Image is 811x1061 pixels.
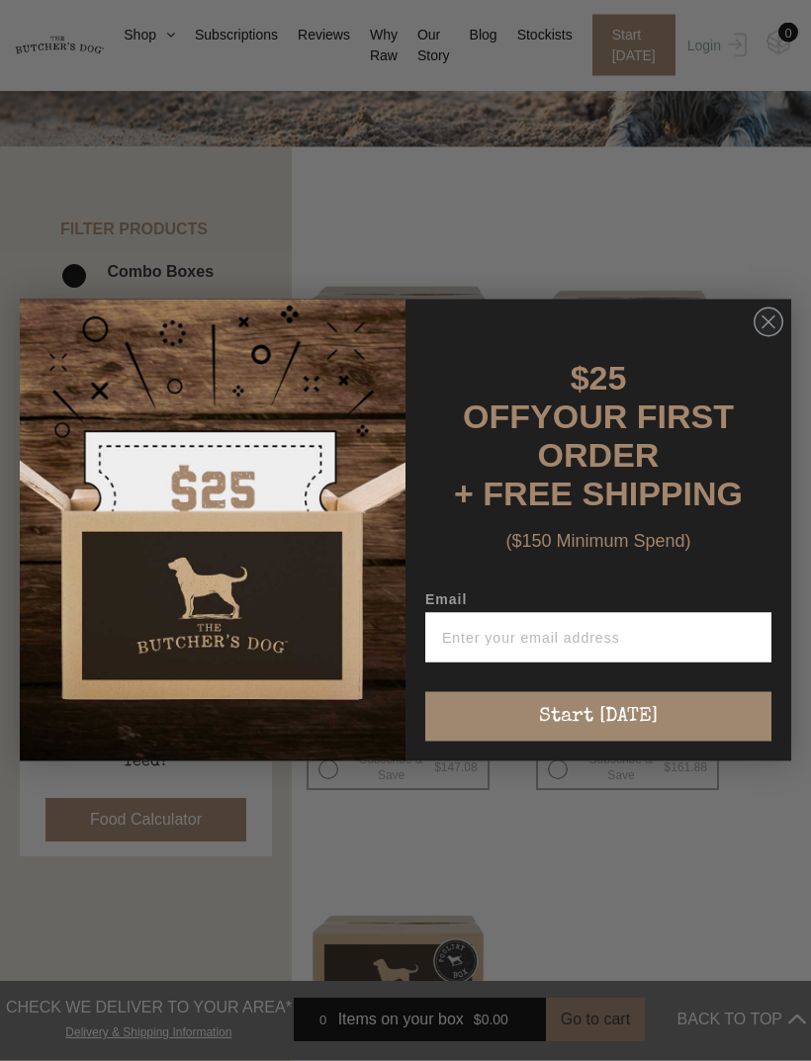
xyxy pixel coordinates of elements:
label: Email [425,591,771,613]
input: Enter your email address [425,613,771,663]
span: YOUR FIRST ORDER + FREE SHIPPING [454,398,743,512]
img: d0d537dc-5429-4832-8318-9955428ea0a1.jpeg [20,300,405,761]
button: Close dialog [754,308,783,337]
button: Start [DATE] [425,692,771,742]
span: ($150 Minimum Spend) [505,531,690,551]
span: $25 OFF [463,359,626,435]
